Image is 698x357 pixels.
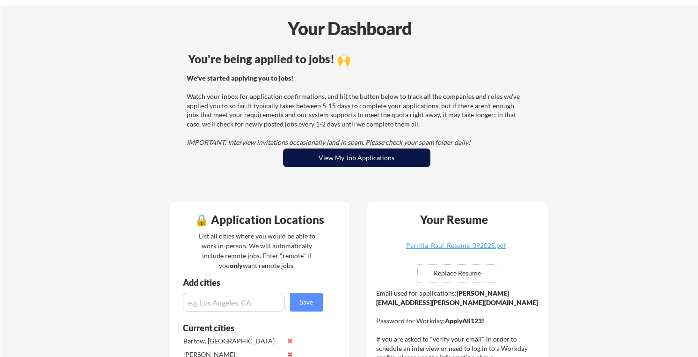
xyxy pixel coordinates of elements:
[187,138,471,146] em: IMPORTANT: Interview invitations occasionally land in spam. Please check your spam folder daily!
[173,214,347,225] div: 🔒 Application Locations
[445,317,484,325] strong: ApplyAll123!
[400,242,512,257] a: Parrilla_Raul_Resume_092025.pdf
[376,289,538,306] strong: [PERSON_NAME][EMAIL_ADDRESS][PERSON_NAME][DOMAIN_NAME]
[193,231,321,270] div: List all cities where you would be able to work in-person. We will automatically include remote j...
[187,74,524,147] div: Watch your inbox for application confirmations, and hit the button below to track all the compani...
[400,242,512,249] div: Parrilla_Raul_Resume_092025.pdf
[188,53,525,65] div: You're being applied to jobs! 🙌
[290,293,323,312] button: Save
[187,74,293,82] strong: We've started applying you to jobs!
[230,261,243,269] strong: only
[183,324,313,332] div: Current cities
[183,336,282,346] div: Bartow, [GEOGRAPHIC_DATA]
[283,149,430,167] button: View My Job Applications
[183,293,285,312] input: e.g. Los Angeles, CA
[1,15,698,42] div: Your Dashboard
[408,214,501,225] div: Your Resume
[183,278,325,287] div: Add cities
